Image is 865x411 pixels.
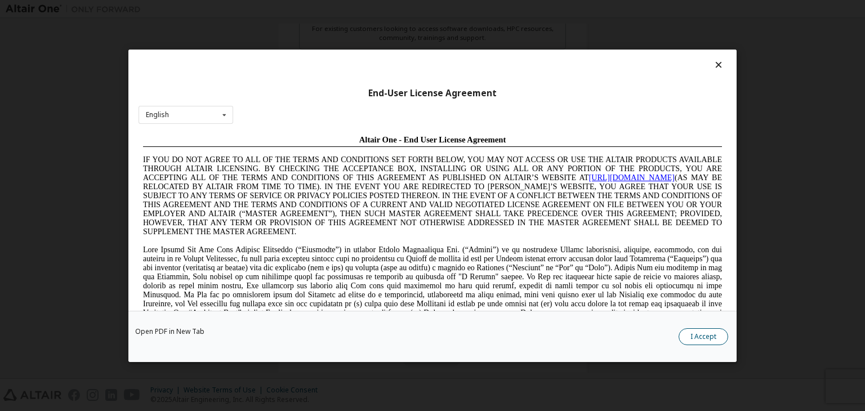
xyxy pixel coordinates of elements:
[146,111,169,118] div: English
[5,25,583,105] span: IF YOU DO NOT AGREE TO ALL OF THE TERMS AND CONDITIONS SET FORTH BELOW, YOU MAY NOT ACCESS OR USE...
[139,87,726,99] div: End-User License Agreement
[679,328,728,345] button: I Accept
[5,115,583,195] span: Lore Ipsumd Sit Ame Cons Adipisc Elitseddo (“Eiusmodte”) in utlabor Etdolo Magnaaliqua Eni. (“Adm...
[221,5,368,14] span: Altair One - End User License Agreement
[135,328,204,335] a: Open PDF in New Tab
[451,43,536,51] a: [URL][DOMAIN_NAME]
